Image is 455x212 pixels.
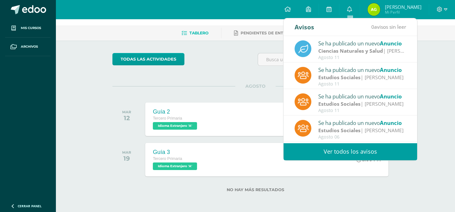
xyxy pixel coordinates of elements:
[21,26,41,31] span: Mis cursos
[241,31,295,35] span: Pendientes de entrega
[368,3,380,16] img: 7f81f4ba5cc2156d4da63f1ddbdbb887.png
[234,28,295,38] a: Pendientes de entrega
[318,92,406,100] div: Se ha publicado un nuevo
[318,39,406,47] div: Se ha publicado un nuevo
[371,23,374,30] span: 0
[318,127,361,134] strong: Estudios Sociales
[5,19,51,38] a: Mis cursos
[318,55,406,60] div: Agosto 11
[122,155,131,162] div: 19
[318,47,406,55] div: | [PERSON_NAME]
[112,53,184,65] a: todas las Actividades
[295,18,314,36] div: Avisos
[318,100,406,108] div: | [PERSON_NAME]
[153,162,197,170] span: Idioma Extranjero 'A'
[318,66,406,74] div: Se ha publicado un nuevo
[318,134,406,140] div: Agosto 06
[153,116,182,121] span: Tercero Primaria
[380,66,402,74] span: Anuncio
[380,93,402,100] span: Anuncio
[153,149,199,156] div: Guía 3
[112,187,398,192] label: No hay más resultados
[380,119,402,127] span: Anuncio
[21,44,38,49] span: Archivos
[318,127,406,134] div: | [PERSON_NAME]
[18,204,42,208] span: Cerrar panel
[385,4,421,10] span: [PERSON_NAME]
[318,100,361,107] strong: Estudios Sociales
[318,74,406,81] div: | [PERSON_NAME]
[258,53,398,66] input: Busca una actividad próxima aquí...
[380,40,402,47] span: Anuncio
[318,108,406,113] div: Agosto 11
[122,110,131,114] div: MAR
[318,47,383,54] strong: Ciencias Naturales y Salud
[189,31,208,35] span: Tablero
[235,83,276,89] span: AGOSTO
[385,9,421,15] span: Mi Perfil
[153,109,199,115] div: Guía 2
[371,23,406,30] span: avisos sin leer
[284,143,417,160] a: Ver todos los avisos
[318,74,361,81] strong: Estudios Sociales
[153,156,182,161] span: Tercero Primaria
[318,119,406,127] div: Se ha publicado un nuevo
[318,81,406,87] div: Agosto 11
[5,38,51,56] a: Archivos
[153,122,197,130] span: Idioma Extranjero 'A'
[182,28,208,38] a: Tablero
[122,150,131,155] div: MAR
[122,114,131,122] div: 12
